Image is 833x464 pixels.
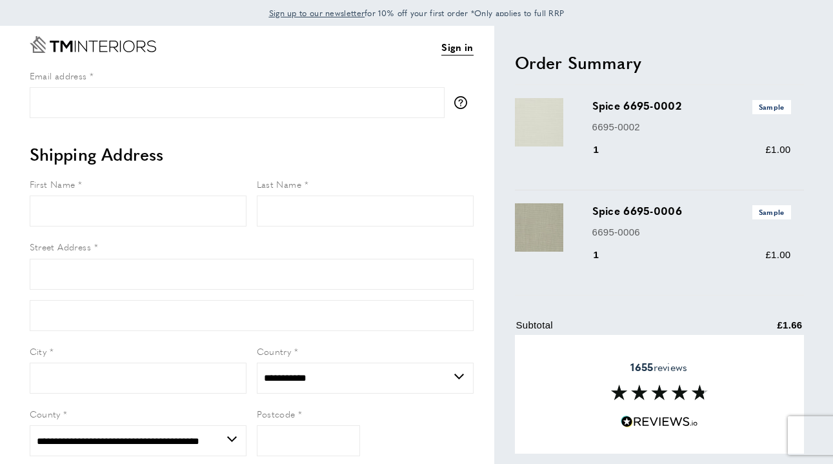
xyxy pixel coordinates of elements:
[515,203,563,252] img: Spice 6695-0006
[441,39,473,55] a: Sign in
[515,98,563,146] img: Spice 6695-0002
[269,7,365,19] span: Sign up to our newsletter
[30,177,75,190] span: First Name
[30,143,474,166] h2: Shipping Address
[630,359,653,374] strong: 1655
[30,407,61,420] span: County
[592,98,791,114] h3: Spice 6695-0002
[257,345,292,358] span: Country
[257,407,296,420] span: Postcode
[269,7,565,19] span: for 10% off your first order *Only applies to full RRP
[621,416,698,428] img: Reviews.io 5 stars
[592,225,791,240] p: 6695-0006
[516,318,712,343] td: Subtotal
[765,144,790,155] span: £1.00
[30,345,47,358] span: City
[454,96,474,109] button: More information
[30,36,156,53] a: Go to Home page
[765,249,790,260] span: £1.00
[592,247,617,263] div: 1
[714,318,803,343] td: £1.66
[30,240,92,253] span: Street Address
[30,69,87,82] span: Email address
[592,142,617,157] div: 1
[592,119,791,135] p: 6695-0002
[611,385,708,400] img: Reviews section
[752,205,791,219] span: Sample
[752,100,791,114] span: Sample
[269,6,365,19] a: Sign up to our newsletter
[257,177,302,190] span: Last Name
[515,51,804,74] h2: Order Summary
[592,203,791,219] h3: Spice 6695-0006
[630,361,687,374] span: reviews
